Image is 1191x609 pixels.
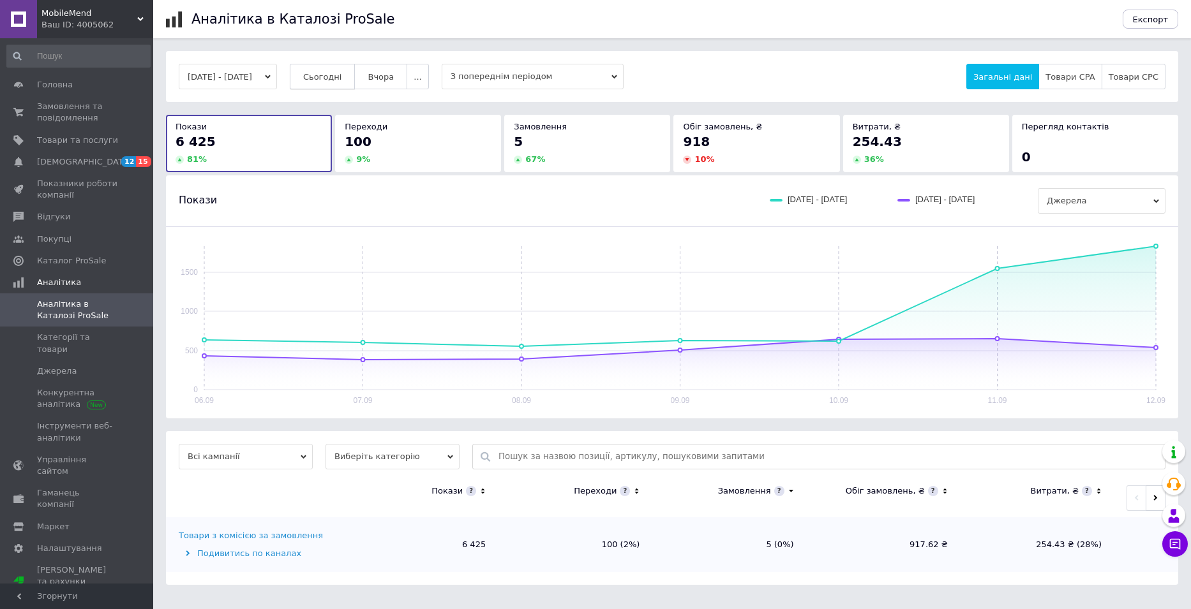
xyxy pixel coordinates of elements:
td: 917.62 ₴ [807,517,961,572]
span: 6 425 [176,134,216,149]
span: Покази [179,193,217,207]
span: Сьогодні [303,72,342,82]
span: Каталог ProSale [37,255,106,267]
text: 06.09 [195,396,214,405]
span: 0 [1022,149,1031,165]
h1: Аналітика в Каталозі ProSale [191,11,394,27]
text: 0 [193,385,198,394]
div: Покази [431,485,463,497]
text: 12.09 [1146,396,1165,405]
span: Виберіть категорію [326,444,460,469]
span: 15 [136,156,151,167]
span: Аналітика [37,277,81,288]
span: 10 % [694,154,714,164]
span: Маркет [37,521,70,532]
text: 1000 [181,307,198,316]
button: ... [407,64,428,89]
button: [DATE] - [DATE] [179,64,277,89]
span: Покупці [37,233,71,245]
span: 67 % [525,154,545,164]
span: Джерела [37,365,77,377]
input: Пошук за назвою позиції, артикулу, пошуковими запитами [498,444,1158,469]
text: 11.09 [987,396,1007,405]
text: 10.09 [829,396,848,405]
div: Подивитись по каналах [179,548,341,559]
button: Товари CPA [1038,64,1102,89]
td: 254.43 ₴ (28%) [961,517,1114,572]
span: Замовлення та повідомлення [37,101,118,124]
span: 100 [345,134,371,149]
button: Товари CPC [1102,64,1165,89]
span: 9 % [356,154,370,164]
button: Загальні дані [966,64,1039,89]
span: ... [414,72,421,82]
button: Експорт [1123,10,1179,29]
span: Інструменти веб-аналітики [37,420,118,443]
span: Показники роботи компанії [37,178,118,201]
span: Товари та послуги [37,135,118,146]
td: 5 (0%) [652,517,806,572]
div: Ваш ID: 4005062 [41,19,153,31]
span: З попереднім періодом [442,64,624,89]
span: Загальні дані [973,72,1032,82]
span: Управління сайтом [37,454,118,477]
span: Гаманець компанії [37,487,118,510]
span: 36 % [864,154,884,164]
span: Аналітика в Каталозі ProSale [37,298,118,321]
div: Витрати, ₴ [1030,485,1079,497]
span: Товари CPA [1045,72,1095,82]
button: Чат з покупцем [1162,531,1188,557]
span: Налаштування [37,543,102,554]
span: Конкурентна аналітика [37,387,118,410]
span: 918 [683,134,710,149]
span: 81 % [187,154,207,164]
span: 254.43 [853,134,902,149]
span: Обіг замовлень, ₴ [683,122,762,131]
div: Товари з комісією за замовлення [179,530,323,541]
span: [DEMOGRAPHIC_DATA] [37,156,131,168]
td: 100 (2%) [498,517,652,572]
span: Джерела [1038,188,1165,214]
span: Покази [176,122,207,131]
button: Сьогодні [290,64,356,89]
div: Замовлення [718,485,771,497]
span: [PERSON_NAME] та рахунки [37,564,118,599]
button: Вчора [354,64,407,89]
span: Відгуки [37,211,70,223]
text: 1500 [181,268,198,277]
td: 6 425 [345,517,498,572]
span: Вчора [368,72,394,82]
span: Головна [37,79,73,91]
span: Перегляд контактів [1022,122,1109,131]
text: 09.09 [670,396,689,405]
span: Всі кампанії [179,444,313,469]
span: Експорт [1133,15,1169,24]
span: 5 [514,134,523,149]
div: Обіг замовлень, ₴ [846,485,925,497]
span: 12 [121,156,136,167]
span: Товари CPC [1109,72,1158,82]
text: 08.09 [512,396,531,405]
span: Замовлення [514,122,567,131]
text: 07.09 [353,396,372,405]
span: Переходи [345,122,387,131]
text: 500 [185,346,198,355]
input: Пошук [6,45,151,68]
div: Переходи [574,485,617,497]
span: MobileMend [41,8,137,19]
span: Категорії та товари [37,332,118,355]
span: Витрати, ₴ [853,122,901,131]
